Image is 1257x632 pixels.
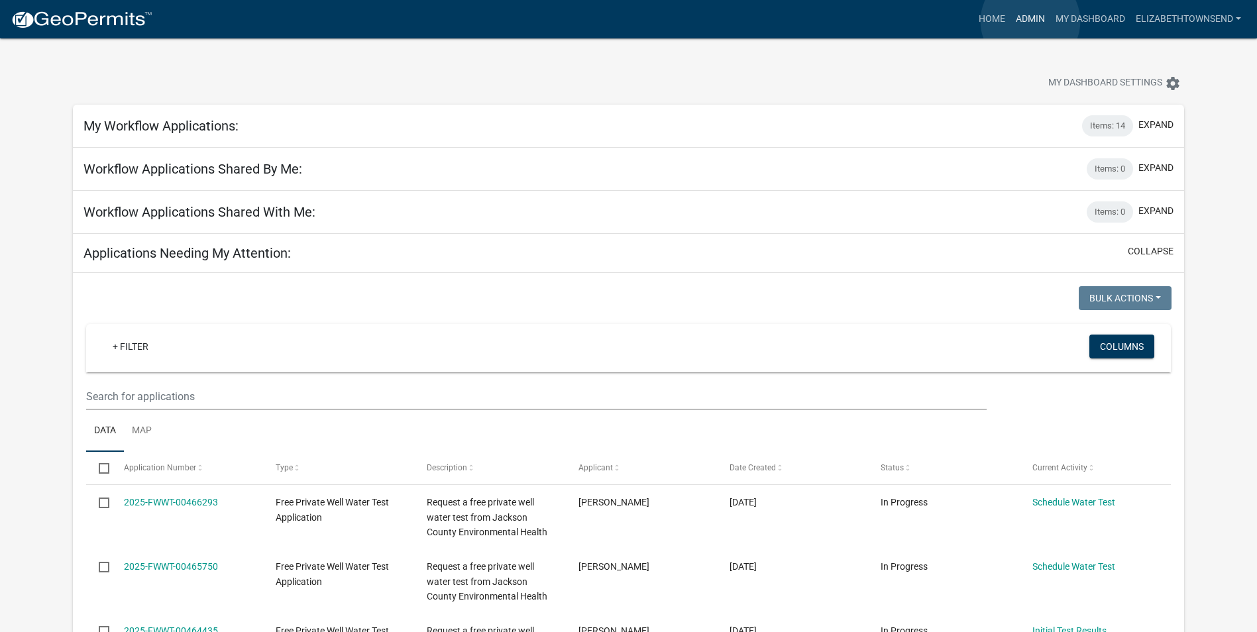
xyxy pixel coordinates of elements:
a: Map [124,410,160,452]
datatable-header-cell: Description [414,452,565,484]
span: Applicant [578,463,613,472]
a: Home [973,7,1011,32]
button: expand [1138,204,1174,218]
span: Date Created [730,463,776,472]
datatable-header-cell: Status [868,452,1019,484]
button: expand [1138,161,1174,175]
button: Bulk Actions [1079,286,1172,310]
datatable-header-cell: Applicant [565,452,716,484]
span: Request a free private well water test from Jackson County Environmental Health [427,561,547,602]
h5: Applications Needing My Attention: [83,245,291,261]
span: Lisa [578,561,649,572]
span: Description [427,463,467,472]
a: Admin [1011,7,1050,32]
span: Lisa [578,497,649,507]
a: Schedule Water Test [1032,497,1115,507]
datatable-header-cell: Type [263,452,414,484]
a: 2025-FWWT-00465750 [124,561,218,572]
button: collapse [1128,244,1174,258]
span: Free Private Well Water Test Application [276,561,389,587]
datatable-header-cell: Date Created [717,452,868,484]
input: Search for applications [86,383,987,410]
div: Items: 0 [1087,201,1133,223]
datatable-header-cell: Application Number [111,452,262,484]
a: Data [86,410,124,452]
div: Items: 0 [1087,158,1133,180]
h5: My Workflow Applications: [83,118,239,134]
a: 2025-FWWT-00466293 [124,497,218,507]
h5: Workflow Applications Shared By Me: [83,161,302,177]
span: Status [881,463,904,472]
button: expand [1138,118,1174,132]
a: ElizabethTownsend [1130,7,1246,32]
a: + Filter [102,335,159,358]
span: My Dashboard Settings [1048,76,1162,91]
span: Request a free private well water test from Jackson County Environmental Health [427,497,547,538]
datatable-header-cell: Current Activity [1019,452,1170,484]
span: 08/19/2025 [730,497,757,507]
span: Free Private Well Water Test Application [276,497,389,523]
div: Items: 14 [1082,115,1133,136]
span: 08/18/2025 [730,561,757,572]
a: Schedule Water Test [1032,561,1115,572]
span: In Progress [881,561,928,572]
h5: Workflow Applications Shared With Me: [83,204,315,220]
datatable-header-cell: Select [86,452,111,484]
span: Type [276,463,293,472]
span: Application Number [124,463,196,472]
span: In Progress [881,497,928,507]
a: My Dashboard [1050,7,1130,32]
button: Columns [1089,335,1154,358]
i: settings [1165,76,1181,91]
button: My Dashboard Settingssettings [1038,70,1191,96]
span: Current Activity [1032,463,1087,472]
